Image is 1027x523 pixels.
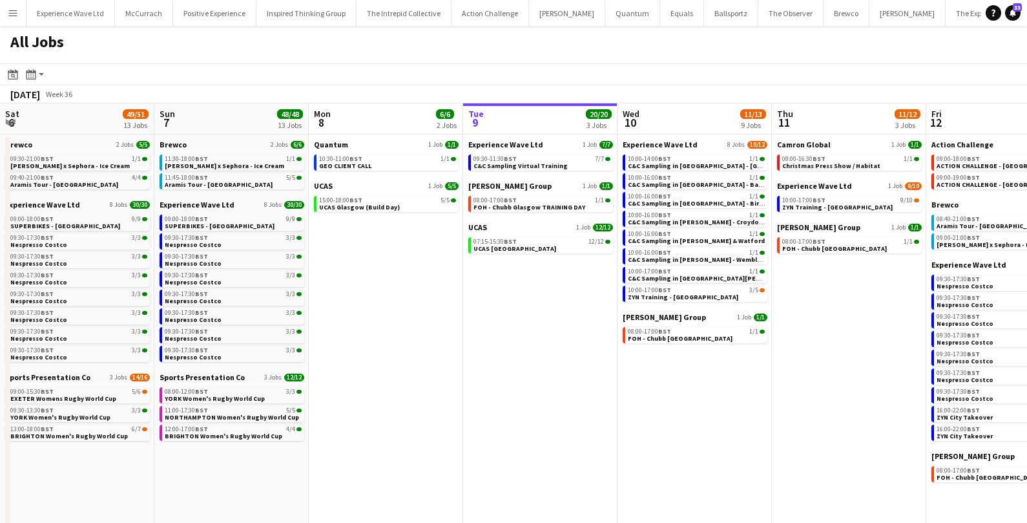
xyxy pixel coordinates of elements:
a: Quantum1 Job1/1 [314,140,459,149]
a: 09:30-17:30BST3/3Nespresso Costco [165,308,302,323]
span: 10:00-16:00 [628,250,671,256]
span: Estée Lauder x Sephora - Ice Cream [165,162,284,170]
span: Brewco [160,140,187,149]
a: 09:30-17:30BST3/3Nespresso Costco [10,271,147,286]
span: BST [41,271,54,279]
span: 1/1 [599,182,613,190]
span: Nespresso Costco [10,297,67,305]
span: BST [967,233,980,242]
span: 3/3 [286,235,295,241]
span: C&C Sampling in Dhamecha - Enfield & Watford [628,237,765,245]
span: 1/1 [441,156,450,162]
span: 09:30-21:00 [10,156,54,162]
span: 1 Job [891,224,906,231]
span: BST [967,275,980,283]
a: 10:00-16:00BST1/1C&C Sampling in [GEOGRAPHIC_DATA] - Birmingham & [GEOGRAPHIC_DATA] [628,192,765,207]
span: 30/30 [284,201,304,209]
a: Camron Global1 Job1/1 [777,140,922,149]
span: 5/5 [441,197,450,204]
span: Nespresso Costco [937,319,993,328]
button: Inspired Thinking Group [256,1,357,26]
span: 1/1 [445,141,459,149]
span: 30/30 [130,201,150,209]
span: 09:00-18:00 [165,216,208,222]
span: 09:30-17:30 [10,328,54,335]
span: 1/1 [749,156,758,162]
span: 8 Jobs [727,141,745,149]
div: Experience Wave Ltd8 Jobs30/3009:00-18:00BST9/9SUPERBIKES - [GEOGRAPHIC_DATA]09:30-17:30BST3/3Nes... [160,200,304,372]
span: Nespresso Costco [10,315,67,324]
span: BST [195,308,208,317]
span: 2 Jobs [271,141,288,149]
a: Experience Wave Ltd8 Jobs30/30 [160,200,304,209]
span: 10:00-17:00 [782,197,825,204]
span: 8 Jobs [110,201,127,209]
span: Experience Wave Ltd [623,140,698,149]
span: 1/1 [749,231,758,237]
span: 1 Job [737,314,751,321]
span: Experience Wave Ltd [160,200,234,209]
span: Experience Wave Ltd [931,260,1006,270]
span: C&C Sampling Virtual Training [473,162,568,170]
span: 3/3 [132,328,141,335]
div: Quantum1 Job1/110:30-11:00BST1/1GEO CLIENT CALL [314,140,459,181]
span: Experience Wave Ltd [5,200,80,209]
span: Nespresso Costco [10,334,67,343]
span: BST [658,286,671,294]
span: 1/1 [286,156,295,162]
span: 1 Job [428,182,442,190]
span: 09:30-17:30 [10,291,54,297]
span: BST [967,173,980,182]
span: BST [967,312,980,321]
span: BST [41,155,54,163]
a: 08:00-17:00BST1/1FOH - Chubb [GEOGRAPHIC_DATA] [628,327,765,342]
span: BST [195,215,208,223]
span: C&C Sampling in Dhamecha - Wembley & Hayes [628,255,823,264]
span: 1/1 [749,193,758,200]
span: FOH - Chubb Glasgow TRAINING DAY [473,203,585,211]
a: 08:00-16:30BST1/1Christmas Press Show / Habitat [782,155,919,169]
a: 09:30-17:30BST3/3Nespresso Costco [165,327,302,342]
span: Nespresso Costco [165,259,222,268]
span: 9/9 [132,216,141,222]
a: 10:00-16:00BST1/1C&C Sampling in [PERSON_NAME] & Watford [628,229,765,244]
span: Nespresso Costco [165,240,222,249]
span: BST [41,327,54,336]
a: 08:00-17:00BST1/1FOH - Chubb Glasgow TRAINING DAY [473,196,610,211]
span: BST [349,196,362,204]
span: 09:30-17:30 [165,291,208,297]
span: C&C Sampling in Dhamecha - Birmingham & West Bromwich [628,199,861,208]
a: Experience Wave Ltd8 Jobs10/12 [623,140,767,149]
a: 09:30-21:00BST1/1[PERSON_NAME] x Sephora - Ice Cream [10,155,147,169]
span: 1/1 [904,156,913,162]
span: 10:00-16:00 [628,231,671,237]
span: 08:00-17:00 [782,239,825,245]
span: 09:30-17:30 [165,253,208,260]
span: C&C Sampling in Dhamecha - Barking & Leighton [628,180,811,189]
span: 10:00-14:00 [628,156,671,162]
div: [PERSON_NAME] Group1 Job1/108:00-17:00BST1/1FOH - Chubb [GEOGRAPHIC_DATA] [777,222,922,256]
span: 33 [1013,3,1022,12]
a: [PERSON_NAME] Group1 Job1/1 [468,181,613,191]
span: 3/3 [132,310,141,316]
span: 11:30-18:00 [165,156,208,162]
a: Brewco2 Jobs6/6 [160,140,304,149]
span: BST [658,229,671,238]
span: BST [195,327,208,336]
span: Estée Lauder x Sephora - Ice Cream [10,162,130,170]
span: 9/10 [900,197,913,204]
span: Mace Group [468,181,552,191]
span: 9/10 [905,182,922,190]
span: 3/3 [286,253,295,260]
button: Ballsportz [704,1,758,26]
span: 09:30-17:30 [165,272,208,279]
button: McCurrach [115,1,173,26]
span: ZYN Training - Newcastle [628,293,738,301]
a: UCAS1 Job5/5 [314,181,459,191]
span: 1/1 [749,328,758,335]
span: BST [195,155,208,163]
span: 3/3 [286,272,295,279]
div: Brewco2 Jobs6/611:30-18:00BST1/1[PERSON_NAME] x Sephora - Ice Cream11:45-18:00BST5/5Aramis Tour -... [160,140,304,200]
div: Experience Wave Ltd1 Job7/709:30-11:30BST7/7C&C Sampling Virtual Training [468,140,613,181]
span: 12/12 [588,239,604,245]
